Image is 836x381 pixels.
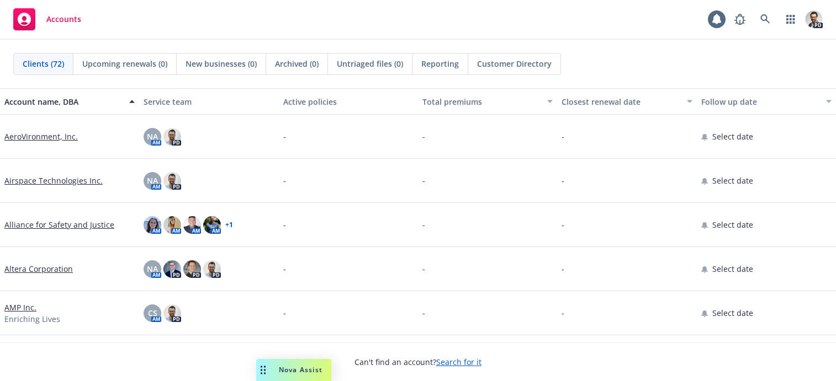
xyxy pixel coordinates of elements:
img: photo [163,304,181,322]
span: CS [148,307,157,319]
span: Select date [712,263,753,275]
span: NA [147,175,158,186]
span: - [283,131,286,142]
img: photo [805,10,823,28]
a: Accounts [9,4,86,35]
a: AeroVironment, Inc. [4,131,78,142]
span: - [562,263,564,275]
span: Nova Assist [279,365,322,374]
a: Airspace Technologies Inc. [4,175,103,186]
a: AMP Inc. [4,302,36,313]
span: Enriching Lives [4,313,60,325]
a: Switch app [780,8,802,30]
div: Drag to move [256,359,270,381]
img: photo [183,260,201,278]
button: Nova Assist [256,359,331,381]
span: Can't find an account? [354,356,482,368]
a: Report a Bug [729,8,751,30]
img: photo [163,128,181,146]
div: Closest renewal date [562,96,680,108]
img: photo [144,216,161,234]
a: Altera Corporation [4,263,73,275]
div: Follow up date [701,96,819,108]
span: - [283,307,286,319]
span: Select date [712,131,753,142]
span: - [562,175,564,186]
span: - [562,219,564,230]
div: Service team [144,96,274,108]
span: - [283,263,286,275]
span: NA [147,131,158,142]
span: Clients (72) [23,58,64,69]
button: Total premiums [418,88,557,115]
button: Service team [139,88,278,115]
span: Select date [712,175,753,186]
span: - [562,307,564,319]
span: New businesses (0) [186,58,257,69]
span: - [422,131,425,142]
span: Untriaged files (0) [337,58,403,69]
div: Active policies [283,96,414,108]
button: Closest renewal date [557,88,696,115]
a: Search [754,8,776,30]
span: - [422,307,425,319]
span: - [562,131,564,142]
span: Upcoming renewals (0) [82,58,167,69]
a: + 1 [225,222,233,228]
a: Search for it [436,357,482,367]
div: Account name, DBA [4,96,123,108]
span: Reporting [421,58,459,69]
img: photo [163,216,181,234]
img: photo [203,260,221,278]
div: Total premiums [422,96,541,108]
span: - [422,175,425,186]
span: - [283,175,286,186]
span: - [422,263,425,275]
span: - [422,219,425,230]
button: Active policies [279,88,418,115]
span: Archived (0) [275,58,319,69]
a: Alliance for Safety and Justice [4,219,114,230]
span: NA [147,263,158,275]
span: Select date [712,219,753,230]
img: photo [163,260,181,278]
span: Customer Directory [477,58,552,69]
img: photo [163,172,181,190]
button: Follow up date [697,88,836,115]
span: Select date [712,307,753,319]
span: Accounts [46,15,81,24]
img: photo [203,216,221,234]
img: photo [183,216,201,234]
span: - [283,219,286,230]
